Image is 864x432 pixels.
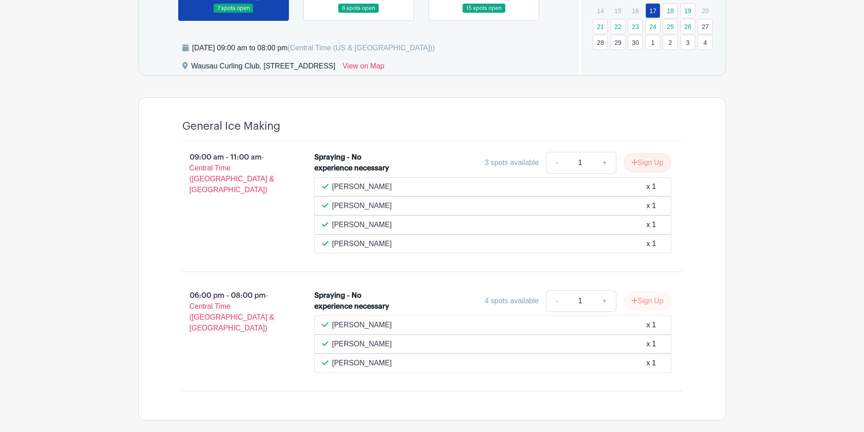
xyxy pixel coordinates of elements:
[628,35,643,50] a: 30
[332,181,392,192] p: [PERSON_NAME]
[332,219,392,230] p: [PERSON_NAME]
[646,320,656,330] div: x 1
[698,19,713,34] a: 27
[645,19,660,34] a: 24
[288,44,435,52] span: (Central Time (US & [GEOGRAPHIC_DATA]))
[646,219,656,230] div: x 1
[314,152,393,174] div: Spraying - No experience necessary
[485,157,539,168] div: 3 spots available
[610,35,625,50] a: 29
[485,296,539,306] div: 4 spots available
[645,3,660,18] a: 17
[646,200,656,211] div: x 1
[190,291,274,332] span: - Central Time ([GEOGRAPHIC_DATA] & [GEOGRAPHIC_DATA])
[314,290,393,312] div: Spraying - No experience necessary
[191,61,336,75] div: Wausau Curling Club, [STREET_ADDRESS]
[624,291,671,311] button: Sign Up
[168,286,300,337] p: 06:00 pm - 08:00 pm
[645,35,660,50] a: 1
[610,19,625,34] a: 22
[593,35,608,50] a: 28
[624,153,671,172] button: Sign Up
[698,4,713,18] p: 20
[680,3,695,18] a: 19
[546,152,567,174] a: -
[593,152,616,174] a: +
[610,4,625,18] p: 15
[628,4,643,18] p: 16
[332,200,392,211] p: [PERSON_NAME]
[663,3,678,18] a: 18
[663,35,678,50] a: 2
[646,181,656,192] div: x 1
[646,339,656,349] div: x 1
[628,19,643,34] a: 23
[593,19,608,34] a: 21
[332,358,392,369] p: [PERSON_NAME]
[663,19,678,34] a: 25
[646,358,656,369] div: x 1
[182,120,280,133] h4: General Ice Making
[332,339,392,349] p: [PERSON_NAME]
[698,35,713,50] a: 4
[168,148,300,199] p: 09:00 am - 11:00 am
[332,320,392,330] p: [PERSON_NAME]
[342,61,384,75] a: View on Map
[593,290,616,312] a: +
[680,35,695,50] a: 3
[190,153,274,194] span: - Central Time ([GEOGRAPHIC_DATA] & [GEOGRAPHIC_DATA])
[546,290,567,312] a: -
[646,238,656,249] div: x 1
[192,43,435,53] div: [DATE] 09:00 am to 08:00 pm
[332,238,392,249] p: [PERSON_NAME]
[593,4,608,18] p: 14
[680,19,695,34] a: 26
